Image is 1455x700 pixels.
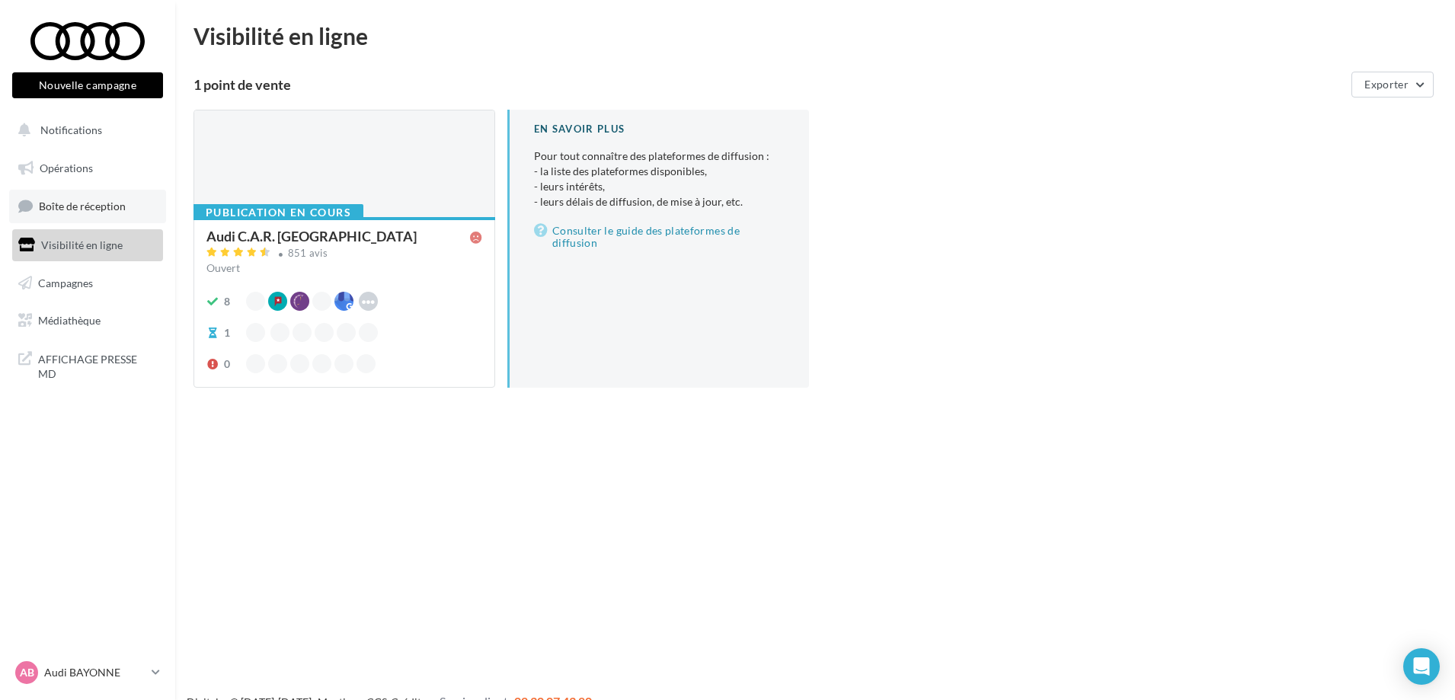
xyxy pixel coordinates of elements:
[193,78,1345,91] div: 1 point de vente
[39,200,126,213] span: Boîte de réception
[41,238,123,251] span: Visibilité en ligne
[12,72,163,98] button: Nouvelle campagne
[534,179,785,194] li: - leurs intérêts,
[206,229,417,243] div: Audi C.A.R. [GEOGRAPHIC_DATA]
[206,261,240,274] span: Ouvert
[9,229,166,261] a: Visibilité en ligne
[224,356,230,372] div: 0
[224,325,230,340] div: 1
[20,665,34,680] span: AB
[44,665,145,680] p: Audi BAYONNE
[288,248,328,258] div: 851 avis
[1364,78,1409,91] span: Exporter
[40,123,102,136] span: Notifications
[534,149,785,209] p: Pour tout connaître des plateformes de diffusion :
[9,267,166,299] a: Campagnes
[9,152,166,184] a: Opérations
[9,114,160,146] button: Notifications
[534,194,785,209] li: - leurs délais de diffusion, de mise à jour, etc.
[40,161,93,174] span: Opérations
[206,245,482,264] a: 851 avis
[193,24,1437,47] div: Visibilité en ligne
[1403,648,1440,685] div: Open Intercom Messenger
[12,658,163,687] a: AB Audi BAYONNE
[38,314,101,327] span: Médiathèque
[38,349,157,382] span: AFFICHAGE PRESSE MD
[224,294,230,309] div: 8
[534,222,785,252] a: Consulter le guide des plateformes de diffusion
[9,305,166,337] a: Médiathèque
[534,122,785,136] div: En savoir plus
[534,164,785,179] li: - la liste des plateformes disponibles,
[9,343,166,388] a: AFFICHAGE PRESSE MD
[38,276,93,289] span: Campagnes
[193,204,363,221] div: Publication en cours
[1351,72,1434,97] button: Exporter
[9,190,166,222] a: Boîte de réception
